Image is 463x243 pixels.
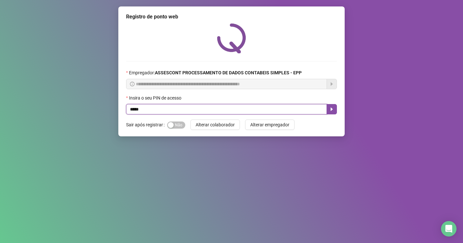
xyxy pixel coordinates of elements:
label: Insira o seu PIN de acesso [126,94,186,101]
button: Alterar empregador [245,120,295,130]
label: Sair após registrar [126,120,167,130]
span: Alterar empregador [250,121,289,128]
div: Registro de ponto web [126,13,337,21]
strong: ASSESCONT PROCESSAMENTO DE DADOS CONTABEIS SIMPLES - EPP [155,70,302,75]
span: Empregador : [129,69,302,76]
span: info-circle [130,82,135,86]
img: QRPoint [217,23,246,53]
button: Alterar colaborador [190,120,240,130]
div: Open Intercom Messenger [441,221,457,237]
span: Alterar colaborador [196,121,235,128]
span: caret-right [329,107,334,112]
